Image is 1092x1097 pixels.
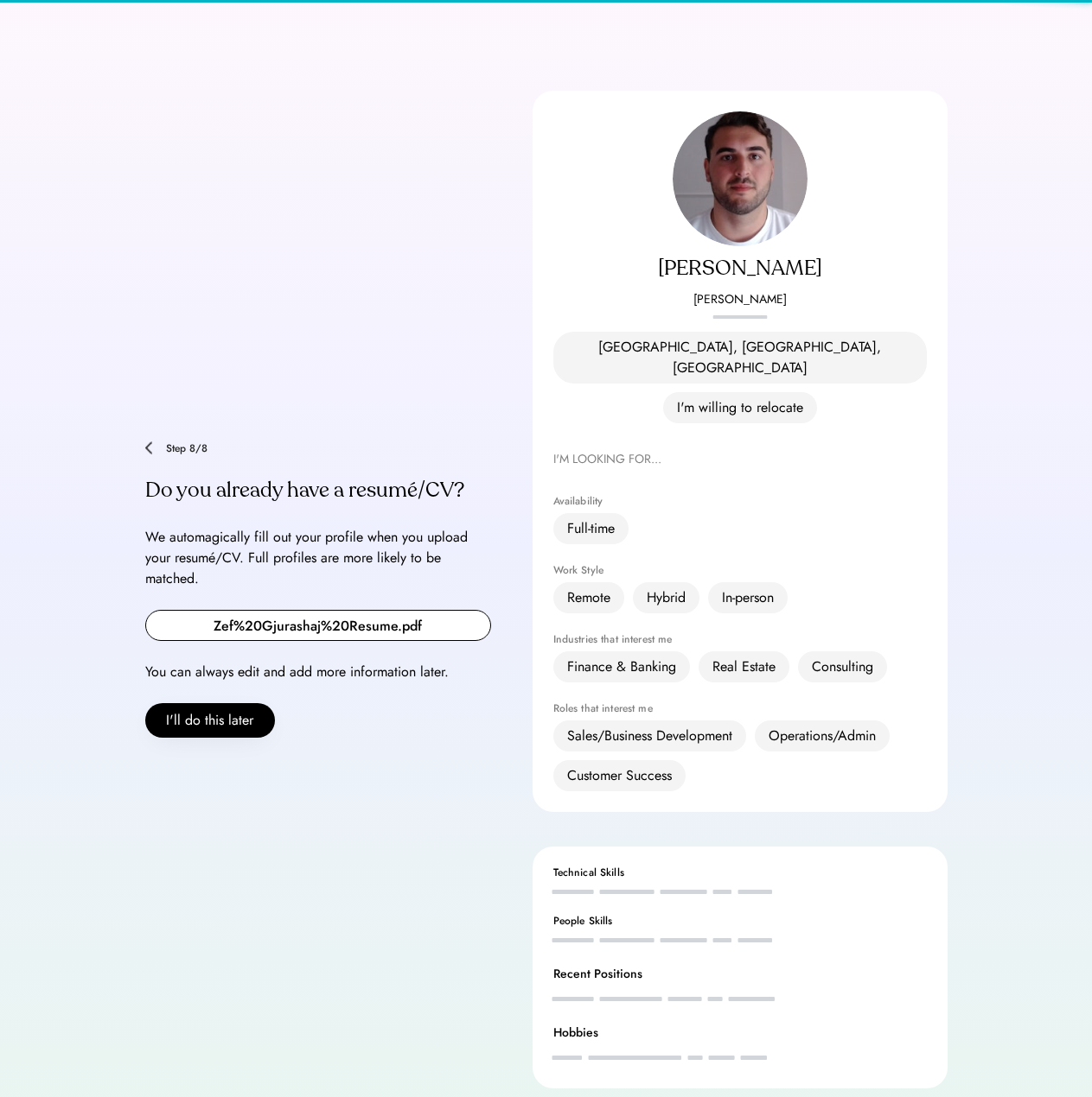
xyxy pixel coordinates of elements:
[553,916,927,926] div: People Skills
[812,656,873,677] div: Consulting
[553,988,774,1009] div: Neque fermentum nunc in integer
[553,255,927,282] div: [PERSON_NAME]
[553,449,927,470] div: I'M LOOKING FOR...
[647,587,686,608] div: Hybrid
[769,726,876,746] div: Operations/Admin
[553,703,927,713] div: Roles that interest me
[677,397,803,418] div: I'm willing to relocate
[553,867,927,878] div: Technical Skills
[567,337,913,378] div: [GEOGRAPHIC_DATA], [GEOGRAPHIC_DATA], [GEOGRAPHIC_DATA]
[553,291,927,308] div: [PERSON_NAME]
[553,634,927,644] div: Industries that interest me
[567,518,615,539] div: Full-time
[145,477,491,504] div: Do you already have a resumé/CV?
[553,964,927,985] div: Recent Positions
[673,111,808,246] img: https%3A%2F%2F9c4076a67d41be3ea2c0407e1814dbd4.cdn.bubble.io%2Ff1755876138853x419210225253378940%...
[166,443,491,453] div: Step 8/8
[712,656,776,677] div: Real Estate
[567,726,732,746] div: Sales/Business Development
[722,587,774,608] div: In-person
[567,587,610,608] div: Remote
[553,1023,927,1043] div: Hobbies
[553,1047,766,1068] div: Eget [PERSON_NAME] in sed nisi
[567,656,676,677] div: Finance & Banking
[145,703,275,738] button: I'll do this later
[567,765,672,786] div: Customer Success
[553,496,927,506] div: Availability
[553,308,927,326] div: pronouns
[553,929,771,950] div: Neque molestie lacinia sit morbi
[145,441,152,454] img: chevron-left.png
[145,527,491,589] div: We automagically fill out your profile when you upload your resumé/CV. Full profiles are more lik...
[553,881,771,902] div: Neque molestie lacinia sit morbi
[145,662,491,682] div: You can always edit and add more information later.
[553,565,927,575] div: Work Style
